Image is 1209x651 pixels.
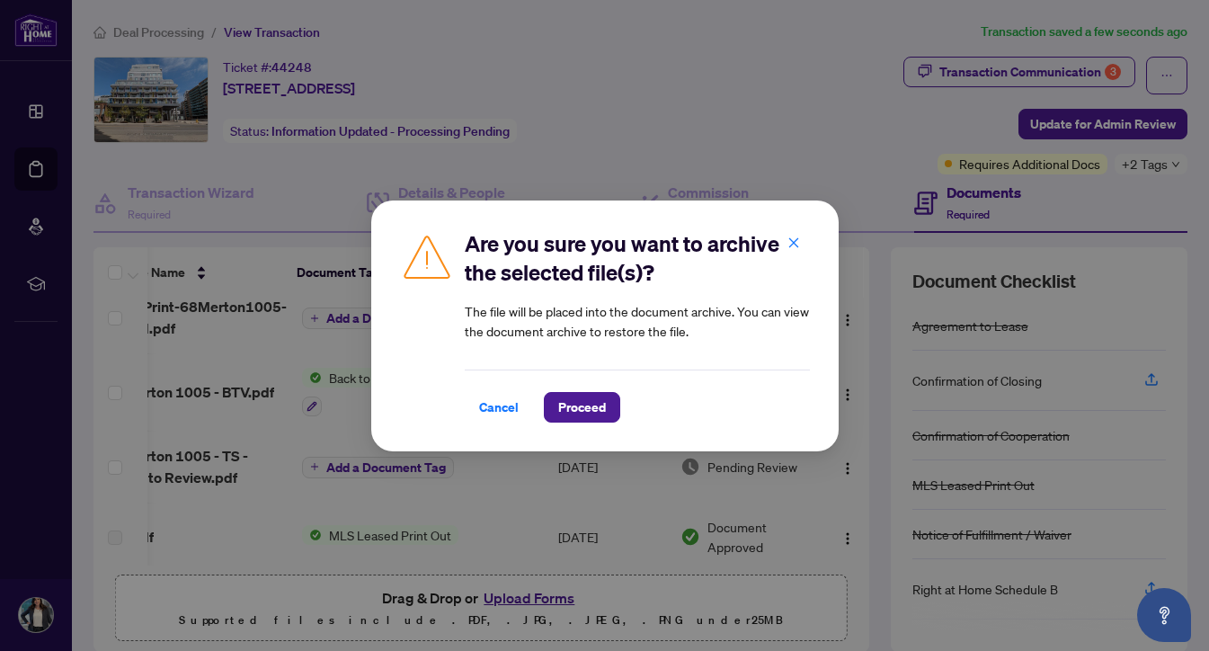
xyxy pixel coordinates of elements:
[479,393,519,422] span: Cancel
[400,229,454,283] img: Caution Icon
[465,229,810,287] h2: Are you sure you want to archive the selected file(s)?
[558,393,606,422] span: Proceed
[1137,588,1191,642] button: Open asap
[465,392,533,423] button: Cancel
[465,301,810,341] article: The file will be placed into the document archive. You can view the document archive to restore t...
[544,392,620,423] button: Proceed
[787,236,800,248] span: close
